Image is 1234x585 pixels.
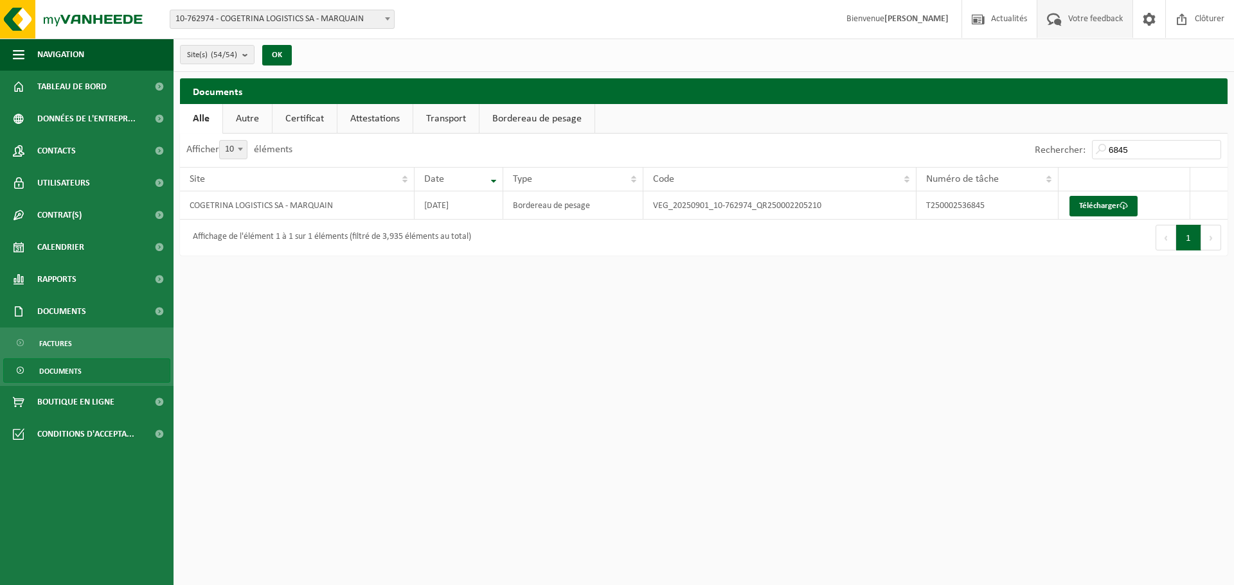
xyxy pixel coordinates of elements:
[513,174,532,184] span: Type
[37,231,84,263] span: Calendrier
[1035,145,1086,155] label: Rechercher:
[219,140,247,159] span: 10
[3,358,170,383] a: Documents
[190,174,205,184] span: Site
[39,359,82,383] span: Documents
[39,331,72,356] span: Factures
[180,191,415,220] td: COGETRINA LOGISTICS SA - MARQUAIN
[211,51,237,59] count: (54/54)
[884,14,949,24] strong: [PERSON_NAME]
[37,167,90,199] span: Utilisateurs
[220,141,247,159] span: 10
[1201,225,1221,250] button: Next
[917,191,1059,220] td: T250002536845
[186,144,292,155] label: Afficher éléments
[180,78,1228,103] h2: Documents
[37,418,134,450] span: Conditions d'accepta...
[180,45,255,64] button: Site(s)(54/54)
[643,191,917,220] td: VEG_20250901_10-762974_QR250002205210
[170,10,395,29] span: 10-762974 - COGETRINA LOGISTICS SA - MARQUAIN
[653,174,674,184] span: Code
[180,104,222,134] a: Alle
[479,104,595,134] a: Bordereau de pesage
[413,104,479,134] a: Transport
[37,39,84,71] span: Navigation
[186,226,471,249] div: Affichage de l'élément 1 à 1 sur 1 éléments (filtré de 3,935 éléments au total)
[3,331,170,355] a: Factures
[273,104,337,134] a: Certificat
[37,71,107,103] span: Tableau de bord
[926,174,999,184] span: Numéro de tâche
[37,135,76,167] span: Contacts
[415,191,504,220] td: [DATE]
[503,191,643,220] td: Bordereau de pesage
[337,104,413,134] a: Attestations
[37,103,136,135] span: Données de l'entrepr...
[424,174,444,184] span: Date
[37,199,82,231] span: Contrat(s)
[187,46,237,65] span: Site(s)
[1156,225,1176,250] button: Previous
[37,386,114,418] span: Boutique en ligne
[262,45,292,65] button: OK
[223,104,272,134] a: Autre
[37,295,86,327] span: Documents
[170,10,394,28] span: 10-762974 - COGETRINA LOGISTICS SA - MARQUAIN
[37,263,76,295] span: Rapports
[1069,196,1138,216] a: Télécharger
[1176,225,1201,250] button: 1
